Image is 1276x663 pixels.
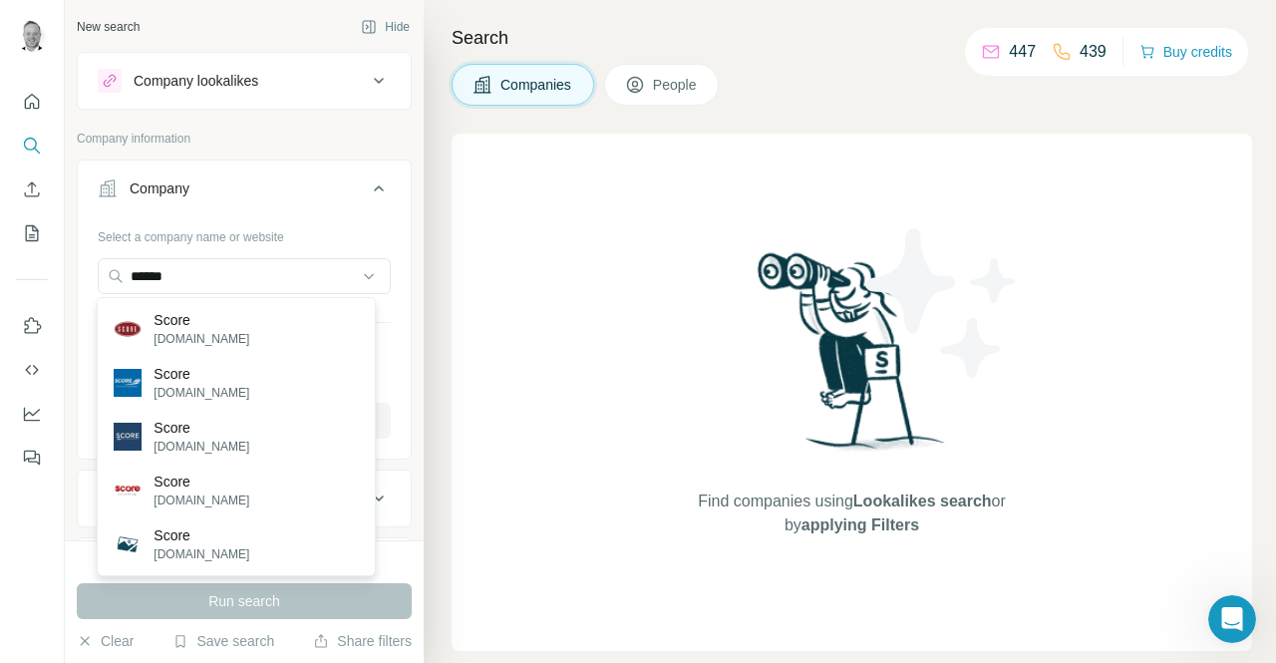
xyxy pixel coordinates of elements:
p: Score [154,364,249,384]
h1: [DEMOGRAPHIC_DATA] [97,10,274,25]
button: Use Surfe API [16,352,48,388]
div: Hi [PERSON_NAME], thanks for getting back to me on this. No worries, I think all sorted. Had some... [72,182,383,284]
img: Score [114,423,142,451]
div: Company [130,178,189,198]
div: Best, [32,420,311,440]
div: Select a company name or website [98,220,391,246]
div: Christian says… [16,300,383,515]
p: Company information [77,130,412,148]
textarea: Message… [17,453,382,487]
button: Gif picker [63,495,79,510]
div: Hi Jan,Not a problem at all! Glad it's sorted 🙏If you do need anything else please do let us know... [16,300,327,472]
button: Use Surfe on LinkedIn [16,308,48,344]
button: Enrich CSV [16,171,48,207]
p: Active in the last 15m [97,25,239,45]
button: Send a message… [342,487,374,518]
div: Close [350,8,386,44]
img: Avatar [16,20,48,52]
span: Find companies using or by [692,490,1011,537]
button: Buy credits [1139,38,1232,66]
button: Emoji picker [31,495,47,510]
img: Score [114,369,142,397]
p: [DOMAIN_NAME] [154,330,249,348]
p: [DOMAIN_NAME] [154,438,249,456]
img: Profile image for Christian [57,11,89,43]
p: Score [154,472,249,492]
p: Score [154,418,249,438]
button: Upload attachment [95,495,111,510]
button: My lists [16,215,48,251]
span: applying Filters [801,516,919,533]
iframe: Intercom live chat [1208,595,1256,643]
button: Dashboard [16,396,48,432]
h4: Search [452,24,1252,52]
p: [DOMAIN_NAME] [154,545,249,563]
button: Search [16,128,48,164]
button: go back [13,8,51,46]
p: Score [154,310,249,330]
button: Share filters [313,631,412,651]
img: Surfe Illustration - Woman searching with binoculars [749,247,956,470]
div: Christian says… [16,25,383,182]
p: 439 [1080,40,1107,64]
button: Industry [78,475,411,522]
div: Hi , [PERSON_NAME] here 👋 [32,37,311,76]
div: jan.tappert@purespectrum.com says… [16,182,383,300]
button: Start recording [127,495,143,510]
span: Lookalikes search [853,493,992,509]
button: Company [78,165,411,220]
button: Clear [77,631,134,651]
p: [DOMAIN_NAME] [154,384,249,402]
img: Score [114,530,142,558]
span: Companies [500,75,573,95]
div: Company lookalikes [134,71,258,91]
span: People [653,75,699,95]
div: I hope you're doing well and thank you for reaching out [DATE]. [32,86,311,125]
button: Quick start [16,84,48,120]
p: Score [154,525,249,545]
img: Score [114,315,142,343]
div: If you do need anything else please do let us know 🤝 [32,371,311,410]
button: Company lookalikes [78,57,411,105]
div: [PERSON_NAME] [32,440,311,460]
div: Hi Jan, [32,312,311,332]
button: Home [312,8,350,46]
div: Hi, [PERSON_NAME] here 👋I hope you're doing well and thank you for reaching out [DATE].How can we... [16,25,327,166]
div: New search [77,18,140,36]
img: Score [114,477,142,504]
button: Save search [172,631,274,651]
img: Surfe Illustration - Stars [852,213,1032,393]
button: Hide [347,12,424,42]
p: [DOMAIN_NAME] [154,492,249,509]
button: Feedback [16,440,48,476]
div: Not a problem at all! Glad it's sorted 🙏 [32,341,311,361]
div: How can we help? [32,135,311,155]
p: 447 [1009,40,1036,64]
div: Hi [PERSON_NAME], thanks for getting back to me on this. No worries, I think all sorted. Had some... [88,194,367,272]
